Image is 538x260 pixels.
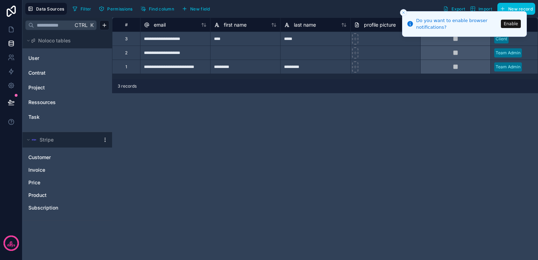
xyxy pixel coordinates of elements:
[28,154,51,161] span: Customer
[118,83,137,89] span: 3 records
[25,202,109,213] div: Subscription
[25,190,109,201] div: Product
[28,204,58,211] span: Subscription
[70,4,94,14] button: Filter
[28,69,85,76] a: Contrat
[400,9,407,16] button: Close toast
[497,3,535,15] button: New record
[28,99,85,106] a: Ressources
[96,4,138,14] a: Permissions
[149,6,174,12] span: Find column
[25,152,109,163] div: Customer
[468,3,495,15] button: Import
[154,21,166,28] span: email
[118,22,135,27] div: #
[416,17,499,31] div: Do you want to enable browser notifications?
[25,111,109,123] div: Task
[125,50,127,56] div: 2
[31,137,37,143] img: svg+xml,%3c
[7,242,15,248] p: days
[25,53,109,64] div: User
[25,164,109,176] div: Invoice
[28,84,45,91] span: Project
[364,21,396,28] span: profile picture
[25,177,109,188] div: Price
[28,166,92,173] a: Invoice
[25,3,67,15] button: Data Sources
[190,6,210,12] span: New field
[125,64,127,70] div: 1
[74,21,88,29] span: Ctrl
[224,21,247,28] span: first name
[28,179,40,186] span: Price
[9,240,13,247] p: 6
[28,69,46,76] span: Contrat
[40,136,54,143] span: Stripe
[28,55,39,62] span: User
[501,20,521,28] button: Enable
[28,84,85,91] a: Project
[25,97,109,108] div: Ressources
[36,6,64,12] span: Data Sources
[107,6,132,12] span: Permissions
[179,4,213,14] button: New field
[138,4,177,14] button: Find column
[96,4,135,14] button: Permissions
[81,6,91,12] span: Filter
[28,179,92,186] a: Price
[25,36,105,46] button: Noloco tables
[25,82,109,93] div: Project
[25,67,109,78] div: Contrat
[28,192,47,199] span: Product
[28,114,85,121] a: Task
[28,55,85,62] a: User
[25,135,99,145] button: Stripe
[89,23,94,28] span: K
[28,114,40,121] span: Task
[125,36,127,42] div: 3
[294,21,316,28] span: last name
[495,3,535,15] a: New record
[28,99,56,106] span: Ressources
[28,154,92,161] a: Customer
[38,37,71,44] span: Noloco tables
[28,192,92,199] a: Product
[496,50,520,56] div: Team Admin
[496,64,520,70] div: Team Admin
[28,204,92,211] a: Subscription
[28,166,45,173] span: Invoice
[441,3,468,15] button: Export
[496,36,507,42] div: Client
